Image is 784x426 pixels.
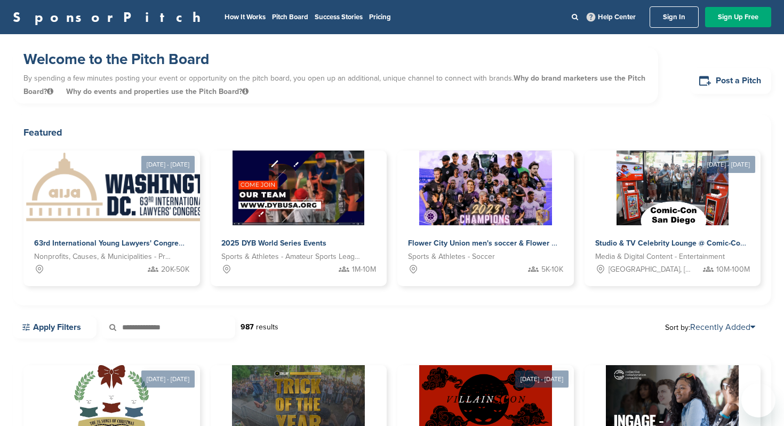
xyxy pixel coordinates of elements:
[225,13,266,21] a: How It Works
[352,264,376,275] span: 1M-10M
[702,156,755,173] div: [DATE] - [DATE]
[369,13,391,21] a: Pricing
[233,151,364,225] img: Sponsorpitch &
[665,323,755,332] span: Sort by:
[23,50,647,69] h1: Welcome to the Pitch Board
[716,264,750,275] span: 10M-100M
[34,251,173,263] span: Nonprofits, Causes, & Municipalities - Professional Development
[609,264,696,275] span: [GEOGRAPHIC_DATA], [GEOGRAPHIC_DATA]
[256,322,278,332] span: results
[408,239,641,248] span: Flower City Union men's soccer & Flower City 1872 women's soccer
[221,251,361,263] span: Sports & Athletes - Amateur Sports Leagues
[397,151,574,286] a: Sponsorpitch & Flower City Union men's soccer & Flower City 1872 women's soccer Sports & Athletes...
[23,69,647,101] p: By spending a few minutes posting your event or opportunity on the pitch board, you open up an ad...
[23,151,235,225] img: Sponsorpitch &
[23,133,200,286] a: [DATE] - [DATE] Sponsorpitch & 63rd International Young Lawyers' Congress Nonprofits, Causes, & M...
[515,370,569,388] div: [DATE] - [DATE]
[741,383,775,417] iframe: Button to launch messaging window
[585,133,761,286] a: [DATE] - [DATE] Sponsorpitch & Studio & TV Celebrity Lounge @ Comic-Con [GEOGRAPHIC_DATA]. Over 3...
[408,251,495,263] span: Sports & Athletes - Soccer
[419,151,552,225] img: Sponsorpitch &
[34,239,186,248] span: 63rd International Young Lawyers' Congress
[141,370,195,388] div: [DATE] - [DATE]
[617,151,729,225] img: Sponsorpitch &
[23,125,761,140] h2: Featured
[541,264,563,275] span: 5K-10K
[13,316,97,338] a: Apply Filters
[211,151,387,286] a: Sponsorpitch & 2025 DYB World Series Events Sports & Athletes - Amateur Sports Leagues 1M-10M
[690,68,771,94] a: Post a Pitch
[690,322,755,333] a: Recently Added
[705,7,771,27] a: Sign Up Free
[241,322,254,332] strong: 987
[221,239,326,248] span: 2025 DYB World Series Events
[141,156,195,173] div: [DATE] - [DATE]
[66,87,249,96] span: Why do events and properties use the Pitch Board?
[315,13,363,21] a: Success Stories
[585,11,638,23] a: Help Center
[13,10,207,24] a: SponsorPitch
[595,251,725,263] span: Media & Digital Content - Entertainment
[650,6,699,28] a: Sign In
[272,13,308,21] a: Pitch Board
[161,264,189,275] span: 20K-50K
